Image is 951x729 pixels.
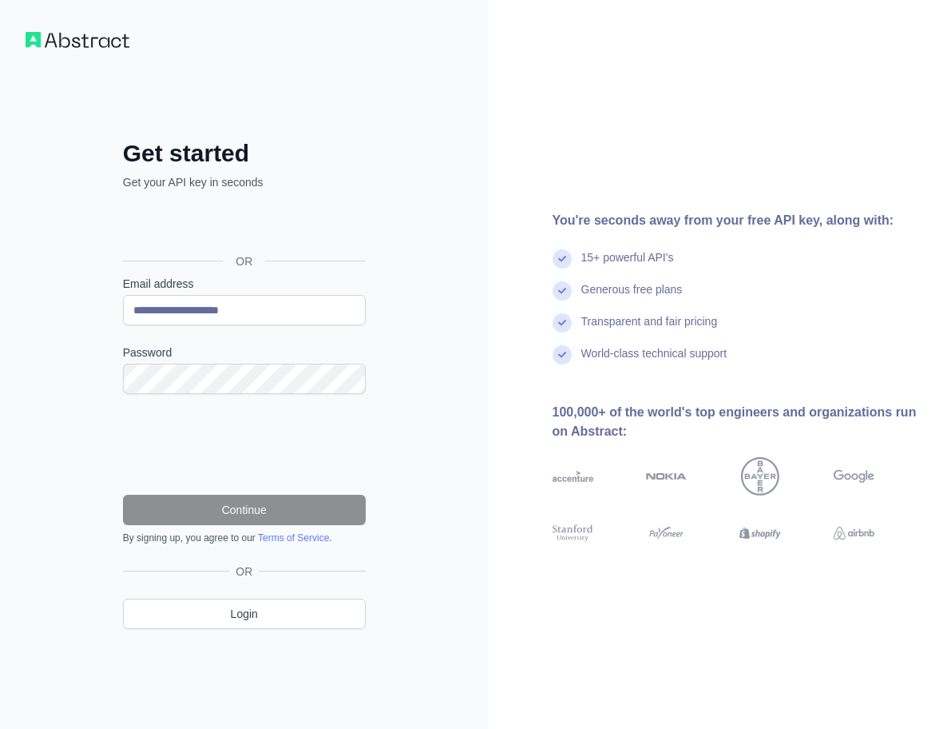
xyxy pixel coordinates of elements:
label: Email address [123,276,366,292]
img: check mark [553,345,572,364]
img: check mark [553,313,572,333]
iframe: Sign in with Google Button [115,208,370,243]
div: 100,000+ of the world's top engineers and organizations run on Abstract: [553,403,926,441]
img: payoneer [646,523,687,544]
iframe: reCAPTCHA [123,413,366,476]
a: Terms of Service [258,532,329,544]
span: OR [229,564,259,580]
span: OR [223,253,265,269]
p: Get your API key in seconds [123,174,366,190]
img: shopify [739,523,780,544]
div: 15+ powerful API's [581,249,674,281]
img: check mark [553,249,572,269]
div: You're seconds away from your free API key, along with: [553,211,926,230]
img: check mark [553,281,572,301]
div: Transparent and fair pricing [581,313,718,345]
div: By signing up, you agree to our . [123,532,366,544]
img: nokia [646,457,687,496]
img: bayer [741,457,779,496]
button: Continue [123,495,366,525]
img: stanford university [553,523,593,544]
div: World-class technical support [581,345,727,377]
img: Workflow [26,32,129,48]
img: airbnb [834,523,874,544]
div: Generous free plans [581,281,683,313]
img: google [834,457,874,496]
img: accenture [553,457,593,496]
a: Login [123,599,366,629]
label: Password [123,345,366,361]
h2: Get started [123,139,366,168]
